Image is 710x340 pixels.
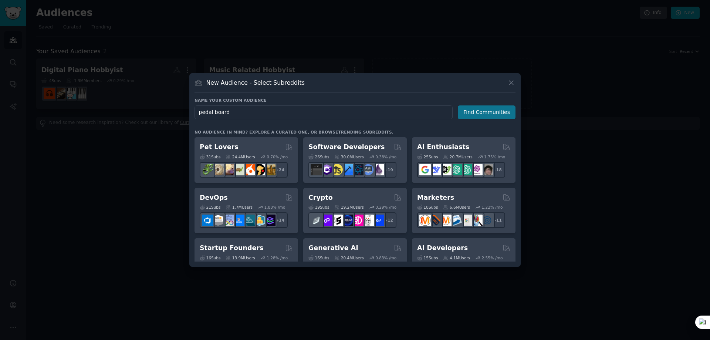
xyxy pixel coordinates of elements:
[440,164,452,175] img: AItoolsCatalog
[443,205,470,210] div: 6.6M Users
[381,212,396,228] div: + 12
[212,164,224,175] img: ballpython
[202,215,213,226] img: azuredevops
[417,154,438,159] div: 25 Sub s
[482,255,503,260] div: 2.55 % /mo
[334,205,364,210] div: 19.2M Users
[321,164,332,175] img: csharp
[334,255,364,260] div: 20.4M Users
[430,164,441,175] img: DeepSeek
[272,162,288,178] div: + 24
[450,215,462,226] img: Emailmarketing
[195,105,453,119] input: Pick a short name, like "Digital Marketers" or "Movie-Goers"
[417,205,438,210] div: 18 Sub s
[342,164,353,175] img: iOSProgramming
[200,142,239,152] h2: Pet Lovers
[334,154,364,159] div: 30.0M Users
[362,164,374,175] img: AskComputerScience
[321,215,332,226] img: 0xPolygon
[471,215,483,226] img: MarketingResearch
[243,164,255,175] img: cockatiel
[362,215,374,226] img: CryptoNews
[490,212,505,228] div: + 11
[373,215,384,226] img: defi_
[311,164,322,175] img: software
[373,164,384,175] img: elixir
[430,215,441,226] img: bigseo
[461,215,472,226] img: googleads
[308,255,329,260] div: 16 Sub s
[254,215,265,226] img: aws_cdk
[308,142,385,152] h2: Software Developers
[311,215,322,226] img: ethfinance
[202,164,213,175] img: herpetology
[223,215,234,226] img: Docker_DevOps
[381,162,396,178] div: + 19
[481,215,493,226] img: OnlineMarketing
[200,154,220,159] div: 31 Sub s
[331,164,343,175] img: learnjavascript
[195,98,515,103] h3: Name your custom audience
[226,205,253,210] div: 1.7M Users
[471,164,483,175] img: OpenAIDev
[267,255,288,260] div: 1.28 % /mo
[375,154,396,159] div: 0.38 % /mo
[450,164,462,175] img: chatgpt_promptDesign
[226,154,255,159] div: 24.4M Users
[490,162,505,178] div: + 18
[342,215,353,226] img: web3
[264,164,275,175] img: dogbreed
[338,130,392,134] a: trending subreddits
[443,255,470,260] div: 4.1M Users
[308,205,329,210] div: 19 Sub s
[375,255,396,260] div: 0.83 % /mo
[308,154,329,159] div: 26 Sub s
[243,215,255,226] img: platformengineering
[195,129,393,135] div: No audience in mind? Explore a curated one, or browse .
[254,164,265,175] img: PetAdvice
[352,164,364,175] img: reactnative
[264,215,275,226] img: PlatformEngineers
[481,164,493,175] img: ArtificalIntelligence
[226,255,255,260] div: 13.9M Users
[267,154,288,159] div: 0.70 % /mo
[419,164,431,175] img: GoogleGeminiAI
[375,205,396,210] div: 0.29 % /mo
[331,215,343,226] img: ethstaker
[223,164,234,175] img: leopardgeckos
[458,105,515,119] button: Find Communities
[482,205,503,210] div: 1.22 % /mo
[308,193,333,202] h2: Crypto
[461,164,472,175] img: chatgpt_prompts_
[272,212,288,228] div: + 14
[200,243,263,253] h2: Startup Founders
[419,215,431,226] img: content_marketing
[233,215,244,226] img: DevOpsLinks
[417,193,454,202] h2: Marketers
[264,205,285,210] div: 1.88 % /mo
[417,255,438,260] div: 15 Sub s
[200,255,220,260] div: 16 Sub s
[352,215,364,226] img: defiblockchain
[200,193,228,202] h2: DevOps
[484,154,505,159] div: 1.75 % /mo
[206,79,305,87] h3: New Audience - Select Subreddits
[443,154,472,159] div: 20.7M Users
[440,215,452,226] img: AskMarketing
[200,205,220,210] div: 21 Sub s
[308,243,358,253] h2: Generative AI
[417,142,469,152] h2: AI Enthusiasts
[417,243,468,253] h2: AI Developers
[233,164,244,175] img: turtle
[212,215,224,226] img: AWS_Certified_Experts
